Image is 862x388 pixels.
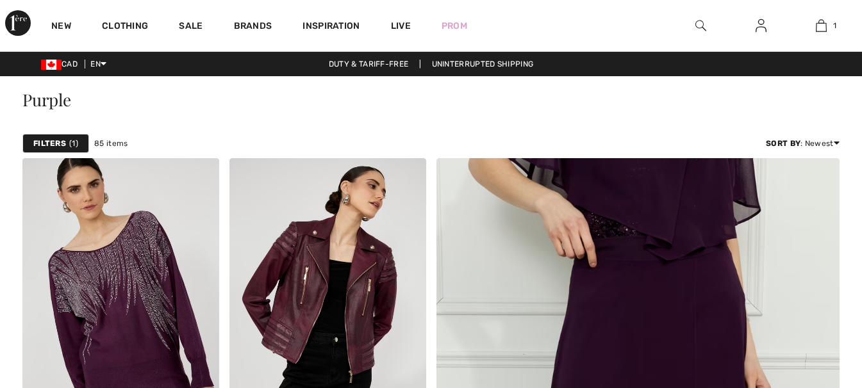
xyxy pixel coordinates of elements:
div: : Newest [766,138,840,149]
span: Inspiration [303,20,360,34]
a: Sale [179,20,203,34]
a: 1 [792,18,851,33]
span: CAD [41,60,83,69]
span: EN [90,60,106,69]
a: Brands [234,20,272,34]
span: 85 items [94,138,128,149]
a: Sign In [745,18,777,34]
strong: Sort By [766,139,800,148]
img: Canadian Dollar [41,60,62,70]
span: 1 [833,20,836,31]
img: My Bag [816,18,827,33]
a: Live [391,19,411,33]
img: My Info [756,18,767,33]
a: Prom [442,19,467,33]
strong: Filters [33,138,66,149]
img: search the website [695,18,706,33]
a: Clothing [102,20,148,34]
a: New [51,20,71,34]
span: 1 [69,138,78,149]
img: 1ère Avenue [5,10,31,36]
span: Purple [22,88,71,111]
